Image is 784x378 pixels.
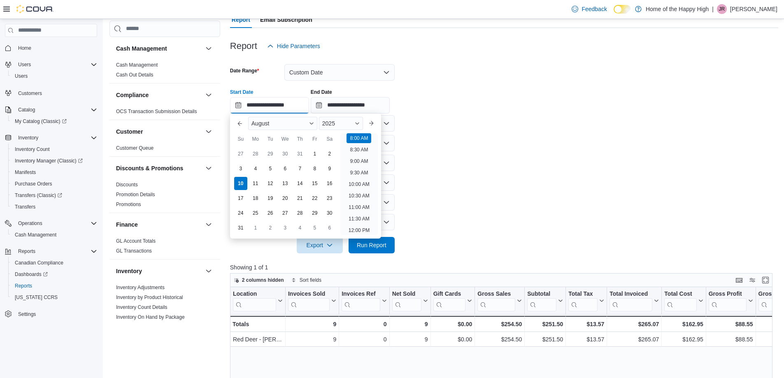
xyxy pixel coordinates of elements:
[109,143,220,156] div: Customer
[234,221,247,234] div: day-31
[15,169,36,176] span: Manifests
[18,107,35,113] span: Catalog
[347,133,371,143] li: 8:00 AM
[477,290,515,298] div: Gross Sales
[12,179,97,189] span: Purchase Orders
[279,162,292,175] div: day-6
[116,44,167,53] h3: Cash Management
[15,192,62,199] span: Transfers (Classic)
[568,319,604,329] div: $13.57
[15,246,39,256] button: Reports
[342,334,386,344] div: 0
[18,220,42,227] span: Operations
[15,309,97,319] span: Settings
[308,147,321,160] div: day-1
[12,116,97,126] span: My Catalog (Classic)
[15,232,56,238] span: Cash Management
[347,145,371,155] li: 8:30 AM
[234,192,247,205] div: day-17
[249,206,262,220] div: day-25
[15,133,42,143] button: Inventory
[233,319,283,329] div: Totals
[709,334,753,344] div: $88.55
[204,220,214,230] button: Finance
[15,133,97,143] span: Inventory
[12,292,97,302] span: Washington CCRS
[347,168,371,178] li: 9:30 AM
[568,290,598,311] div: Total Tax
[345,202,373,212] li: 11:00 AM
[709,290,747,311] div: Gross Profit
[311,89,332,95] label: End Date
[116,238,156,244] span: GL Account Totals
[345,214,373,224] li: 11:30 AM
[610,290,652,311] div: Total Invoiced
[8,144,100,155] button: Inventory Count
[230,41,257,51] h3: Report
[8,167,100,178] button: Manifests
[610,290,652,298] div: Total Invoiced
[345,225,373,235] li: 12:00 PM
[15,283,32,289] span: Reports
[2,218,100,229] button: Operations
[116,284,165,291] span: Inventory Adjustments
[12,190,65,200] a: Transfers (Classic)
[288,290,330,298] div: Invoices Sold
[610,319,659,329] div: $265.07
[233,146,337,235] div: August, 2025
[116,285,165,290] a: Inventory Adjustments
[234,206,247,220] div: day-24
[383,120,390,127] button: Open list of options
[319,117,363,130] div: Button. Open the year selector. 2025 is currently selected.
[342,319,386,329] div: 0
[15,260,63,266] span: Canadian Compliance
[116,220,202,229] button: Finance
[15,218,97,228] span: Operations
[116,128,143,136] h3: Customer
[116,72,154,78] a: Cash Out Details
[300,277,321,283] span: Sort fields
[233,290,283,311] button: Location
[116,191,155,198] span: Promotion Details
[249,192,262,205] div: day-18
[433,290,465,298] div: Gift Cards
[293,206,307,220] div: day-28
[12,230,97,240] span: Cash Management
[433,290,465,311] div: Gift Card Sales
[323,162,336,175] div: day-9
[709,290,747,298] div: Gross Profit
[2,104,100,116] button: Catalog
[12,167,39,177] a: Manifests
[116,164,183,172] h3: Discounts & Promotions
[18,248,35,255] span: Reports
[664,290,703,311] button: Total Cost
[433,319,472,329] div: $0.00
[342,290,380,311] div: Invoices Ref
[614,5,631,14] input: Dark Mode
[204,266,214,276] button: Inventory
[477,319,522,329] div: $254.50
[12,190,97,200] span: Transfers (Classic)
[8,280,100,292] button: Reports
[392,290,421,311] div: Net Sold
[15,158,83,164] span: Inventory Manager (Classic)
[345,179,373,189] li: 10:00 AM
[249,177,262,190] div: day-11
[264,221,277,234] div: day-2
[15,88,45,98] a: Customers
[308,177,321,190] div: day-15
[12,71,31,81] a: Users
[234,147,247,160] div: day-27
[2,59,100,70] button: Users
[323,177,336,190] div: day-16
[12,144,53,154] a: Inventory Count
[116,238,156,244] a: GL Account Totals
[109,180,220,213] div: Discounts & Promotions
[18,90,42,97] span: Customers
[116,145,154,151] span: Customer Queue
[16,5,54,13] img: Cova
[12,269,51,279] a: Dashboards
[109,236,220,259] div: Finance
[230,275,287,285] button: 2 columns hidden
